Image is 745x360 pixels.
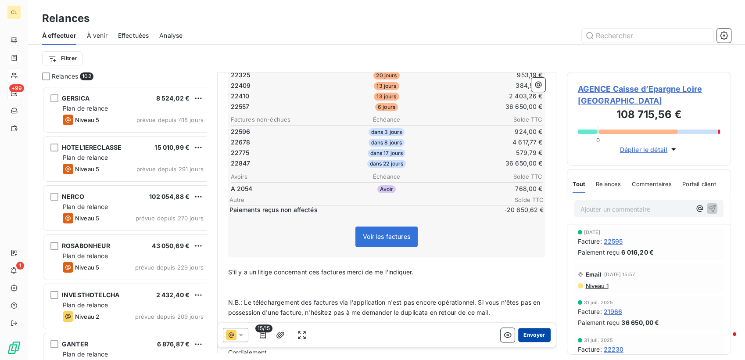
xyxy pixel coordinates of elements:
span: 0 [596,137,600,144]
span: Plan de relance [63,154,108,161]
span: 15/15 [255,324,272,332]
button: Déplier le détail [617,144,681,155]
span: S'il y a un litige concernant ces factures merci de me l'indiquer. [228,268,414,276]
span: dans 3 jours [369,128,405,136]
h3: Relances [42,11,90,26]
td: 768,00 € [439,184,543,194]
span: 22557 [231,102,250,111]
span: 2 432,40 € [156,291,190,299]
span: 22595 [604,237,623,246]
span: Effectuées [118,31,149,40]
span: Paiement reçu [578,248,620,257]
span: INVESTHOTELCHA [62,291,119,299]
span: 36 650,00 € [621,318,659,327]
span: À effectuer [42,31,76,40]
td: 579,79 € [439,148,543,158]
span: 102 054,88 € [149,193,190,200]
span: 6 jours [375,103,398,111]
span: AGENCE Caisse d’Epargne Loire [GEOGRAPHIC_DATA] [578,83,720,107]
span: Voir les factures [363,233,410,240]
span: dans 22 jours [367,160,406,168]
span: 13 jours [374,82,399,90]
span: 22325 [231,71,251,79]
span: GERSICA [62,94,90,102]
span: Plan de relance [63,301,108,309]
span: GANTER [62,340,88,348]
span: prévue depuis 229 jours [135,264,204,271]
span: Cordialement, [228,349,269,356]
span: Niveau 5 [75,166,99,173]
span: 15 010,99 € [154,144,190,151]
span: prévue depuis 270 jours [136,215,204,222]
span: Niveau 5 [75,264,99,271]
span: [DATE] [584,230,601,235]
span: 6 876,87 € [157,340,190,348]
span: Portail client [682,180,716,187]
span: À venir [87,31,107,40]
span: Niveau 5 [75,215,99,222]
span: 6 016,20 € [621,248,654,257]
span: 13 jours [374,93,399,101]
th: Solde TTC [439,172,543,181]
td: 4 617,77 € [439,137,543,147]
th: Solde TTC [439,115,543,124]
span: Facture : [578,307,602,316]
span: 102 [80,72,93,80]
span: 22409 [231,81,251,90]
img: Logo LeanPay [7,341,21,355]
td: 22596 [230,127,334,137]
span: +99 [9,84,24,92]
span: NERCO [62,193,84,200]
th: Avoirs [230,172,334,181]
span: Relances [52,72,78,81]
iframe: Intercom live chat [715,330,736,351]
span: Facture : [578,237,602,246]
span: 31 juil. 2025 [584,338,613,343]
span: Relances [596,180,621,187]
td: A 2054 [230,184,334,194]
th: Échéance [335,115,438,124]
span: 20 jours [373,72,399,79]
td: 22775 [230,148,334,158]
td: 36 650,00 € [439,102,543,112]
td: 953,19 € [439,70,543,80]
span: 31 juil. 2025 [584,300,613,305]
button: Filtrer [42,51,82,65]
span: Facture : [578,345,602,354]
td: 2 403,26 € [439,91,543,101]
span: [DATE] 15:57 [604,272,635,277]
span: Plan de relance [63,252,108,259]
span: N.B.: Le téléchargement des factures via l'application n'est pas encore opérationnel. Si vous n'ê... [228,299,542,316]
td: 22847 [230,158,334,168]
button: Envoyer [518,328,550,342]
span: Niveau 2 [75,313,99,320]
span: Analyse [159,31,183,40]
td: 924,00 € [439,127,543,137]
span: Niveau 5 [75,116,99,123]
span: Autre [229,196,491,203]
span: Solde TTC [491,196,544,203]
span: Plan de relance [63,203,108,210]
span: 43 050,69 € [152,242,190,249]
span: Plan de relance [63,350,108,358]
span: Paiement reçu [578,318,620,327]
span: prévue depuis 291 jours [136,166,204,173]
input: Rechercher [582,29,713,43]
span: dans 8 jours [369,139,405,147]
span: HOTEL1ERECLASSE [62,144,122,151]
span: 8 524,02 € [156,94,190,102]
span: dans 17 jours [368,149,406,157]
span: Paiements reçus non affectés [229,205,490,214]
span: Plan de relance [63,104,108,112]
span: Email [586,271,602,278]
td: 22678 [230,137,334,147]
span: 1 [16,262,24,270]
span: Avoir [377,185,396,193]
span: Déplier le détail [620,145,667,154]
h3: 108 715,56 € [578,107,720,124]
span: Commentaires [631,180,672,187]
span: 21966 [604,307,623,316]
span: -20 650,62 € [491,205,544,214]
th: Échéance [335,172,438,181]
div: CL [7,5,21,19]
